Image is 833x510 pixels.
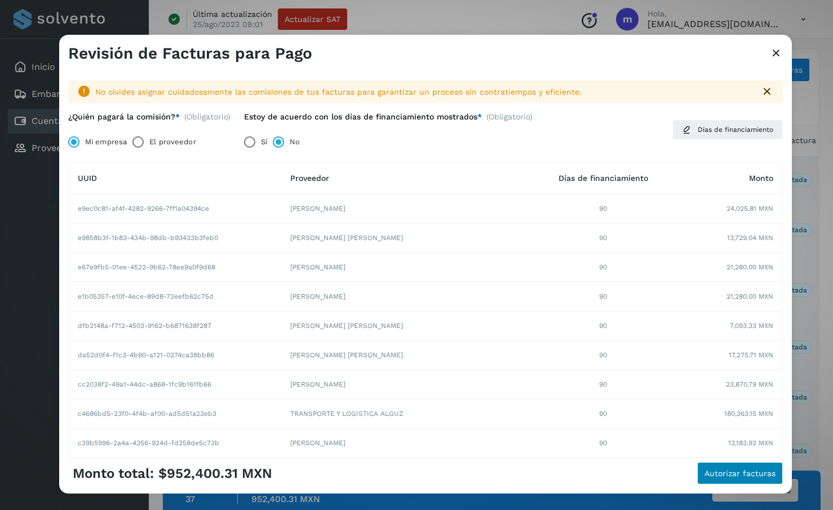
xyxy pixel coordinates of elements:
span: (Obligatorio) [486,112,533,126]
h3: Revisión de Facturas para Pago [68,43,312,63]
td: [PERSON_NAME] [281,370,532,400]
label: El proveedor [149,131,196,153]
td: e9ec0c81-af4f-4282-9266-7ff1a04394ce [69,194,281,224]
td: [PERSON_NAME] [281,253,532,282]
button: Días de financiamiento [672,119,783,140]
span: 180,363.15 MXN [724,409,773,419]
span: 13,183.92 MXN [728,438,773,448]
td: 90 [531,253,675,282]
span: 21,280.00 MXN [726,262,773,272]
td: 90 [531,429,675,458]
span: 24,025.81 MXN [726,203,773,214]
td: [PERSON_NAME] [281,282,532,312]
td: cc2038f2-49a1-44dc-a868-1fc9b161fb66 [69,370,281,400]
td: e1b05357-e10f-4ece-89d8-73eefb62c75d [69,282,281,312]
span: Días de financiamiento [559,174,648,183]
td: [PERSON_NAME] [PERSON_NAME] [281,224,532,253]
span: Autorizar facturas [704,469,776,477]
span: Monto total: [73,465,154,481]
span: Días de financiamiento [698,125,773,135]
td: 90 [531,312,675,341]
label: Estoy de acuerdo con los días de financiamiento mostrados [244,112,482,122]
td: 90 [531,194,675,224]
label: ¿Quién pagará la comisión? [68,112,180,122]
td: 90 [531,282,675,312]
td: c39b5996-2a4a-4356-924d-fd258de5c73b [69,429,281,458]
td: 90 [531,370,675,400]
td: e9858b3f-1b83-434b-98db-b93433b3feb0 [69,224,281,253]
td: 90 [531,224,675,253]
span: $952,400.31 MXN [158,465,272,481]
span: (Obligatorio) [184,112,231,122]
td: [PERSON_NAME] [281,194,532,224]
label: Mi empresa [85,131,127,153]
span: 13,729.04 MXN [727,233,773,243]
span: 17,275.71 MXN [729,350,773,360]
td: c4686bd5-23f0-4f4b-af00-ad5d51a23eb3 [69,400,281,429]
button: Autorizar facturas [697,462,783,485]
span: 23,870.79 MXN [726,379,773,389]
label: No [290,131,300,153]
td: 90 [531,341,675,370]
td: TRANSPORTE Y LOGISTICA ALGUZ [281,400,532,429]
td: 90 [531,458,675,487]
div: No olvides asignar cuidadosamente las comisiones de tus facturas para garantizar un proceso sin c... [95,86,751,97]
td: [PERSON_NAME] [PERSON_NAME] [281,312,532,341]
label: Sí [261,131,267,153]
span: UUID [78,174,97,183]
td: [PERSON_NAME] [281,429,532,458]
td: dfb2148a-f712-4503-9162-b6871638f287 [69,312,281,341]
td: b8df4c14-9375-4428-ad02-4fdeca70078b [69,458,281,487]
td: 90 [531,400,675,429]
td: [PERSON_NAME] [PERSON_NAME] [PERSON_NAME] [281,458,532,487]
span: Monto [749,174,773,183]
span: 7,093.33 MXN [730,321,773,331]
td: [PERSON_NAME] [PERSON_NAME] [281,341,532,370]
span: 21,280.00 MXN [726,291,773,301]
span: Proveedor [290,174,329,183]
td: e67e9fb5-01ee-4522-9b62-78ee9a0f9d68 [69,253,281,282]
td: da52d0f4-f1c3-4b90-a121-0274ca38bb86 [69,341,281,370]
